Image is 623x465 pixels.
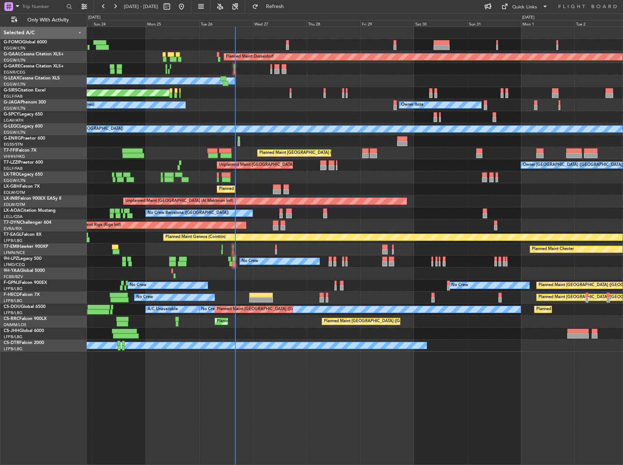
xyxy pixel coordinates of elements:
a: EGGW/LTN [4,178,26,183]
a: LFMD/CEQ [4,262,25,267]
a: T7-DYNChallenger 604 [4,220,51,225]
span: LX-AOA [4,208,20,213]
a: G-ENRGPraetor 600 [4,136,45,141]
span: LX-TRO [4,172,19,177]
a: LFPB/LBG [4,286,23,292]
input: Trip Number [22,1,64,12]
a: G-FOMOGlobal 6000 [4,40,47,44]
div: A/C Unavailable [148,304,178,315]
div: No Crew [201,304,218,315]
a: EGLF/FAB [4,94,23,99]
div: Planned Maint [GEOGRAPHIC_DATA] ([GEOGRAPHIC_DATA] Intl) [259,148,381,159]
span: G-SIRS [4,88,17,93]
a: LFPB/LBG [4,346,23,352]
span: [DATE] - [DATE] [124,3,158,10]
a: 9H-YAAGlobal 5000 [4,269,45,273]
a: LFMN/NCE [4,250,25,255]
a: LX-AOACitation Mustang [4,208,56,213]
div: Planned Maint Nice ([GEOGRAPHIC_DATA]) [219,184,300,195]
a: T7-LZZIPraetor 600 [4,160,43,165]
span: CS-JHH [4,329,19,333]
span: CS-DTR [4,341,19,345]
span: T7-EAGL [4,232,21,237]
span: T7-FFI [4,148,16,153]
span: F-GPNJ [4,281,19,285]
span: LX-INB [4,196,18,201]
span: T7-LZZI [4,160,19,165]
a: CS-JHHGlobal 6000 [4,329,44,333]
div: Mon 1 [521,20,575,27]
a: G-LEAXCessna Citation XLS [4,76,60,81]
div: Planned Maint Dusseldorf [226,51,274,62]
span: G-SPCY [4,112,19,117]
a: EDLW/DTM [4,190,25,195]
span: F-HECD [4,293,20,297]
span: G-GAAL [4,52,20,56]
a: EGGW/LTN [4,58,26,63]
div: Unplanned Maint [GEOGRAPHIC_DATA] ([GEOGRAPHIC_DATA]) [219,160,339,171]
div: Thu 28 [307,20,360,27]
a: T7-EAGLFalcon 8X [4,232,42,237]
a: LFPB/LBG [4,238,23,243]
span: G-LEAX [4,76,19,81]
button: Only With Activity [8,14,79,26]
a: F-GPNJFalcon 900EX [4,281,47,285]
span: CS-RRC [4,317,19,321]
a: G-SPCYLegacy 650 [4,112,43,117]
a: F-HECDFalcon 7X [4,293,40,297]
span: Only With Activity [19,17,77,23]
span: G-JAGA [4,100,20,105]
span: T7-DYN [4,220,20,225]
div: Planned Maint Geneva (Cointrin) [165,232,226,243]
div: Sat 30 [414,20,467,27]
span: T7-EMI [4,245,18,249]
span: 9H-YAA [4,269,20,273]
a: G-LEGCLegacy 600 [4,124,43,129]
div: No Crew [130,280,146,291]
div: [DATE] [522,15,534,21]
button: Quick Links [498,1,552,12]
div: AOG Maint Riga (Riga Intl) [72,220,121,231]
span: 9H-LPZ [4,257,18,261]
div: Planned Maint [GEOGRAPHIC_DATA] ([GEOGRAPHIC_DATA]) [324,316,439,327]
a: EGNR/CEG [4,70,26,75]
div: No Crew Barcelona ([GEOGRAPHIC_DATA]) [148,208,229,219]
span: G-FOMO [4,40,22,44]
a: CS-RRCFalcon 900LX [4,317,47,321]
a: EGGW/LTN [4,106,26,111]
span: G-LEGC [4,124,19,129]
a: EGSS/STN [4,142,23,147]
a: LX-INBFalcon 900EX EASy II [4,196,61,201]
a: EVRA/RIX [4,226,22,231]
a: LFPB/LBG [4,310,23,316]
a: G-SIRSCitation Excel [4,88,46,93]
a: G-JAGAPhenom 300 [4,100,46,105]
a: EGGW/LTN [4,82,26,87]
a: EGLF/FAB [4,166,23,171]
div: Planned Maint [GEOGRAPHIC_DATA] ([GEOGRAPHIC_DATA]) [217,304,332,315]
div: Tue 26 [199,20,253,27]
a: VHHH/HKG [4,154,25,159]
span: G-ENRG [4,136,21,141]
a: T7-EMIHawker 900XP [4,245,48,249]
a: LX-GBHFalcon 7X [4,184,40,189]
a: FCBB/BZV [4,274,23,280]
div: Sun 31 [467,20,521,27]
a: LGAV/ATH [4,118,23,123]
div: Sun 24 [92,20,146,27]
a: CS-DTRFalcon 2000 [4,341,44,345]
span: Refresh [260,4,290,9]
span: LX-GBH [4,184,20,189]
a: LELL/QSA [4,214,23,219]
a: LFPB/LBG [4,298,23,304]
a: G-GARECessna Citation XLS+ [4,64,64,69]
span: G-GARE [4,64,20,69]
a: T7-FFIFalcon 7X [4,148,36,153]
div: Quick Links [512,4,537,11]
a: G-GAALCessna Citation XLS+ [4,52,64,56]
div: Planned Maint Chester [532,244,574,255]
div: Owner Ibiza [401,99,423,110]
div: [DATE] [88,15,101,21]
div: Fri 29 [360,20,414,27]
a: EGGW/LTN [4,130,26,135]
